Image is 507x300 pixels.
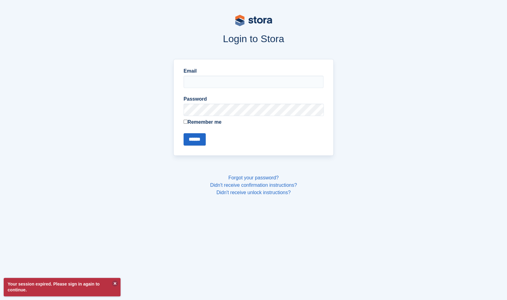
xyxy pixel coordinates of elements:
a: Didn't receive unlock instructions? [216,190,291,195]
a: Forgot your password? [228,175,279,180]
a: Didn't receive confirmation instructions? [210,182,297,188]
p: Your session expired. Please sign in again to continue. [4,278,121,296]
img: stora-logo-53a41332b3708ae10de48c4981b4e9114cc0af31d8433b30ea865607fb682f29.svg [235,15,272,26]
h1: Login to Stora [56,33,451,44]
input: Remember me [184,120,188,124]
label: Remember me [184,118,323,126]
label: Email [184,67,323,75]
label: Password [184,95,323,103]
